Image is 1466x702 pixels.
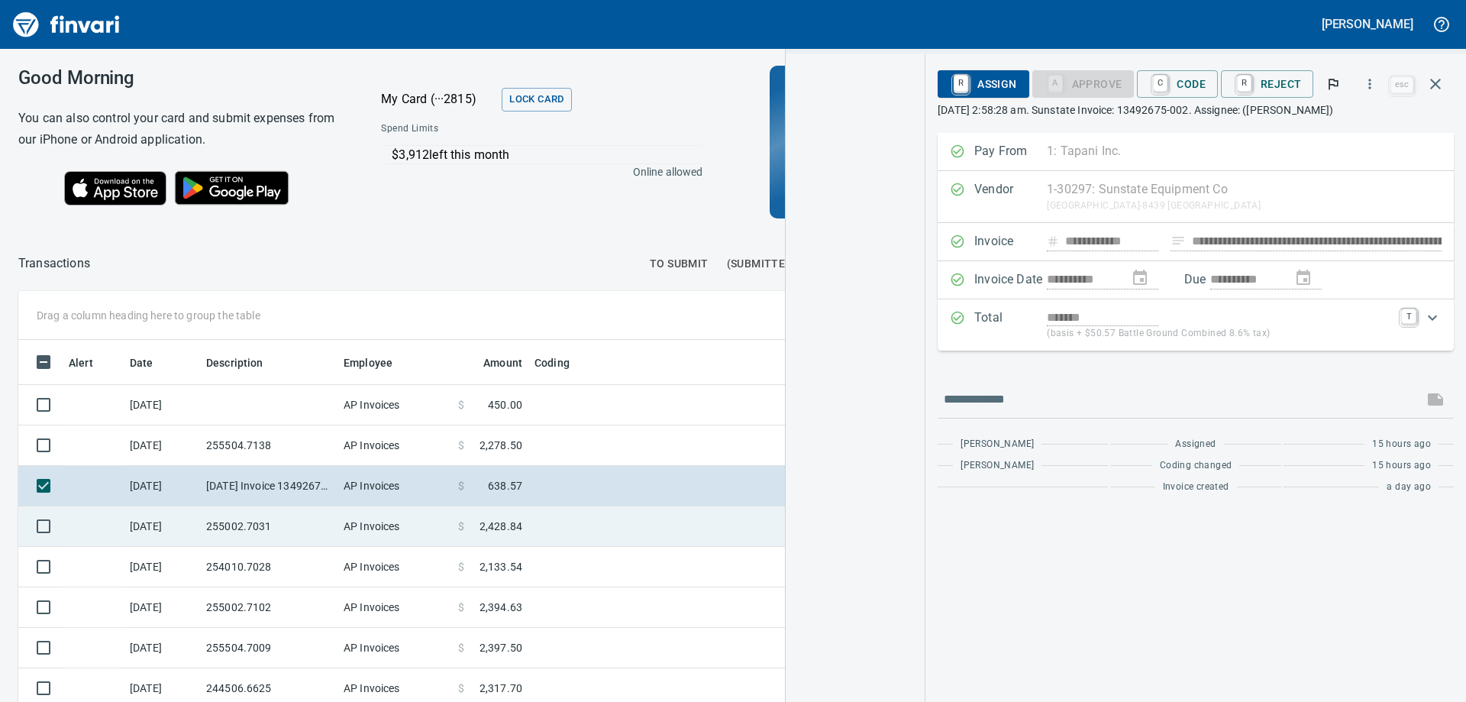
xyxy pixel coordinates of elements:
[337,425,452,466] td: AP Invoices
[480,640,522,655] span: 2,397.50
[344,354,412,372] span: Employee
[1153,75,1167,92] a: C
[9,6,124,43] img: Finvari
[18,254,90,273] nav: breadcrumb
[480,519,522,534] span: 2,428.84
[124,506,200,547] td: [DATE]
[337,628,452,668] td: AP Invoices
[1387,66,1454,102] span: Close invoice
[392,146,701,164] p: $3,912 left this month
[1175,437,1216,452] span: Assigned
[480,681,522,696] span: 2,317.70
[206,354,263,372] span: Description
[337,466,452,506] td: AP Invoices
[1372,458,1431,474] span: 15 hours ago
[954,75,968,92] a: R
[463,354,522,372] span: Amount
[1047,326,1392,341] p: (basis + $50.57 Battle Ground Combined 8.6% tax)
[650,254,709,273] span: To Submit
[1137,70,1218,98] button: CCode
[1221,70,1313,98] button: RReject
[337,587,452,628] td: AP Invoices
[124,425,200,466] td: [DATE]
[124,587,200,628] td: [DATE]
[458,397,464,412] span: $
[458,681,464,696] span: $
[69,354,93,372] span: Alert
[1237,75,1251,92] a: R
[488,397,522,412] span: 450.00
[337,385,452,425] td: AP Invoices
[64,171,166,205] img: Download on the App Store
[124,385,200,425] td: [DATE]
[200,628,337,668] td: 255504.7009
[534,354,570,372] span: Coding
[1032,76,1135,89] div: Coding Required
[206,354,283,372] span: Description
[502,88,571,112] button: Lock Card
[458,519,464,534] span: $
[1163,480,1229,495] span: Invoice created
[480,438,522,453] span: 2,278.50
[1401,309,1416,324] a: T
[1318,12,1417,36] button: [PERSON_NAME]
[950,71,1016,97] span: Assign
[727,254,796,273] span: (Submitted)
[1149,71,1206,97] span: Code
[974,309,1047,341] p: Total
[124,547,200,587] td: [DATE]
[1372,437,1431,452] span: 15 hours ago
[509,91,563,108] span: Lock Card
[483,354,522,372] span: Amount
[200,547,337,587] td: 254010.7028
[166,163,298,213] img: Get it on Google Play
[1353,67,1387,101] button: More
[200,506,337,547] td: 255002.7031
[381,90,496,108] p: My Card (···2815)
[1160,458,1232,474] span: Coding changed
[337,506,452,547] td: AP Invoices
[381,121,569,137] span: Spend Limits
[200,587,337,628] td: 255002.7102
[1233,71,1301,97] span: Reject
[18,108,343,150] h6: You can also control your card and submit expenses from our iPhone or Android application.
[458,640,464,655] span: $
[1417,381,1454,418] span: This records your message into the invoice and notifies anyone mentioned
[124,628,200,668] td: [DATE]
[961,458,1034,474] span: [PERSON_NAME]
[369,164,702,180] p: Online allowed
[130,354,153,372] span: Date
[37,308,260,323] p: Drag a column heading here to group the table
[200,466,337,506] td: [DATE] Invoice 13492675-002 from Sunstate Equipment Co (1-30297)
[1387,480,1431,495] span: a day ago
[200,425,337,466] td: 255504.7138
[961,437,1034,452] span: [PERSON_NAME]
[458,478,464,493] span: $
[458,559,464,574] span: $
[938,70,1028,98] button: RAssign
[1322,16,1413,32] h5: [PERSON_NAME]
[337,547,452,587] td: AP Invoices
[480,600,522,615] span: 2,394.63
[18,67,343,89] h3: Good Morning
[458,438,464,453] span: $
[534,354,589,372] span: Coding
[124,466,200,506] td: [DATE]
[1316,67,1350,101] button: Flag
[18,254,90,273] p: Transactions
[488,478,522,493] span: 638.57
[130,354,173,372] span: Date
[938,102,1454,118] p: [DATE] 2:58:28 am. Sunstate Invoice: 13492675-002. Assignee: ([PERSON_NAME])
[1390,76,1413,93] a: esc
[69,354,113,372] span: Alert
[938,299,1454,351] div: Expand
[480,559,522,574] span: 2,133.54
[458,600,464,615] span: $
[344,354,392,372] span: Employee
